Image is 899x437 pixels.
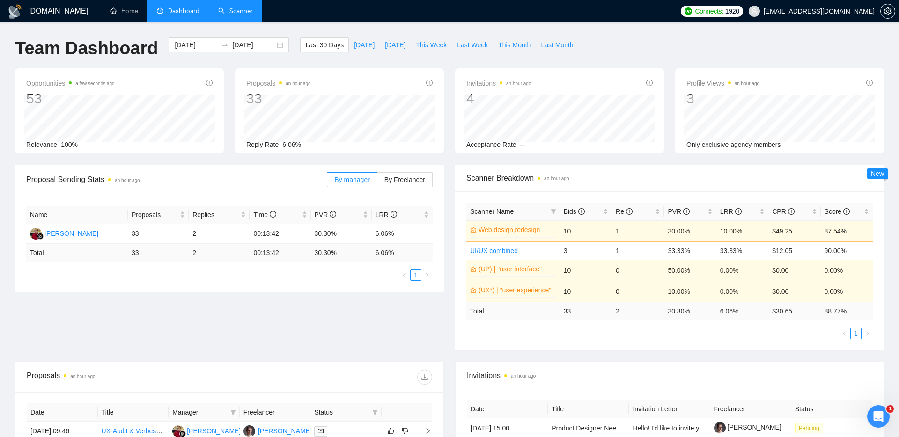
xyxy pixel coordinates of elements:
[243,425,255,437] img: BP
[372,224,433,244] td: 6.06%
[30,228,42,240] img: AG
[30,229,98,237] a: AG[PERSON_NAME]
[564,208,585,215] span: Bids
[821,260,873,281] td: 0.00%
[714,423,781,431] a: [PERSON_NAME]
[839,328,850,339] li: Previous Page
[520,141,524,148] span: --
[218,7,253,15] a: searchScanner
[616,208,633,215] span: Re
[26,244,128,262] td: Total
[27,370,229,385] div: Proposals
[286,81,310,86] time: an hour ago
[467,400,548,418] th: Date
[110,7,138,15] a: homeHome
[421,269,433,281] li: Next Page
[258,426,312,436] div: [PERSON_NAME]
[349,37,380,52] button: [DATE]
[839,328,850,339] button: left
[821,220,873,241] td: 87.54%
[421,269,433,281] button: right
[376,211,397,218] span: LRR
[246,78,311,89] span: Proposals
[187,426,241,436] div: [PERSON_NAME]
[354,40,375,50] span: [DATE]
[842,331,847,336] span: left
[664,281,716,302] td: 10.00%
[795,423,823,433] span: Pending
[768,241,820,260] td: $12.05
[26,141,57,148] span: Relevance
[751,8,758,15] span: user
[612,220,664,241] td: 1
[612,281,664,302] td: 0
[230,409,236,415] span: filter
[686,78,759,89] span: Profile Views
[399,269,410,281] button: left
[172,427,241,434] a: AG[PERSON_NAME]
[314,407,368,417] span: Status
[240,403,311,422] th: Freelancer
[862,328,873,339] li: Next Page
[243,427,312,434] a: BP[PERSON_NAME]
[228,405,238,419] span: filter
[685,7,692,15] img: upwork-logo.png
[479,285,554,295] a: (UX*) | "user experience"
[250,224,310,244] td: 00:13:42
[370,405,380,419] span: filter
[37,233,44,240] img: gigradar-bm.png
[560,260,612,281] td: 10
[232,40,275,50] input: End date
[880,7,895,15] a: setting
[851,328,861,339] a: 1
[864,331,870,336] span: right
[172,407,227,417] span: Manager
[612,260,664,281] td: 0
[189,206,250,224] th: Replies
[27,403,98,422] th: Date
[282,141,301,148] span: 6.06%
[881,7,895,15] span: setting
[253,211,276,218] span: Time
[75,81,114,86] time: a few seconds ago
[880,4,895,19] button: setting
[470,247,518,255] a: UI/UX combined
[102,427,281,435] a: UX-Audit & Verbesserungsvorschläge für intex P2P-Lösungen
[821,302,873,320] td: 88.77 %
[26,78,115,89] span: Opportunities
[862,328,873,339] button: right
[479,225,554,235] a: Web,design,redesign
[410,269,421,281] li: 1
[821,241,873,260] td: 90.00%
[664,260,716,281] td: 50.00%
[768,302,820,320] td: $ 30.65
[128,244,189,262] td: 33
[866,80,873,86] span: info-circle
[560,220,612,241] td: 10
[132,210,178,220] span: Proposals
[768,260,820,281] td: $0.00
[629,400,710,418] th: Invitation Letter
[646,80,653,86] span: info-circle
[416,40,447,50] span: This Week
[612,302,664,320] td: 2
[169,403,240,422] th: Manager
[26,206,128,224] th: Name
[686,141,781,148] span: Only exclusive agency members
[372,409,378,415] span: filter
[300,37,349,52] button: Last 30 Days
[457,40,488,50] span: Last Week
[7,4,22,19] img: logo
[725,6,739,16] span: 1920
[626,208,633,215] span: info-circle
[548,400,629,418] th: Title
[536,37,578,52] button: Last Month
[26,90,115,108] div: 53
[511,373,536,379] time: an hour ago
[157,7,163,14] span: dashboard
[716,302,768,320] td: 6.06 %
[683,208,690,215] span: info-circle
[560,241,612,260] td: 3
[175,40,217,50] input: Start date
[168,7,199,15] span: Dashboard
